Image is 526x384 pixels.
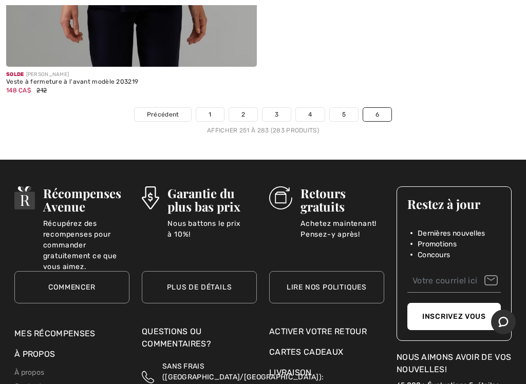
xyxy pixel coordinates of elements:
[14,186,35,209] img: Récompenses Avenue
[14,329,96,338] a: Mes récompenses
[142,271,257,303] a: Plus de détails
[300,218,384,239] p: Achetez maintenant! Pensez-y après!
[407,197,501,210] h3: Restez à jour
[300,186,384,213] h3: Retours gratuits
[6,71,24,78] span: Solde
[397,351,512,376] div: Nous aimons avoir de vos nouvelles!
[43,218,129,239] p: Récupérez des recompenses pour commander gratuitement ce que vous aimez.
[418,239,457,249] span: Promotions
[14,271,129,303] a: Commencer
[147,110,179,119] span: Précédent
[6,87,31,94] span: 148 CA$
[407,270,501,293] input: Votre courriel ici
[6,79,257,86] div: Veste à fermeture à l'avant modèle 203219
[269,346,384,358] a: Cartes Cadeaux
[418,228,485,239] span: Dernières nouvelles
[142,325,257,355] div: Questions ou commentaires?
[14,368,44,377] a: À propos
[407,303,501,330] button: Inscrivez vous
[196,108,223,121] a: 1
[167,218,257,239] p: Nous battons le prix à 10%!
[363,108,391,121] a: 6
[269,271,384,303] a: Lire nos politiques
[229,108,257,121] a: 2
[296,108,324,121] a: 4
[6,71,257,79] div: [PERSON_NAME]
[167,186,257,213] h3: Garantie du plus bas prix
[162,362,324,381] span: SANS FRAIS ([GEOGRAPHIC_DATA]/[GEOGRAPHIC_DATA]):
[43,186,129,213] h3: Récompenses Avenue
[142,186,159,209] img: Garantie du plus bas prix
[269,368,312,377] a: Livraison
[269,325,384,338] a: Activer votre retour
[269,186,292,209] img: Retours gratuits
[418,249,450,260] span: Concours
[14,348,129,366] div: À propos
[135,108,192,121] a: Précédent
[330,108,358,121] a: 5
[491,310,516,335] iframe: Ouvre un widget dans lequel vous pouvez chatter avec l’un de nos agents
[262,108,291,121] a: 3
[36,87,47,94] span: 212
